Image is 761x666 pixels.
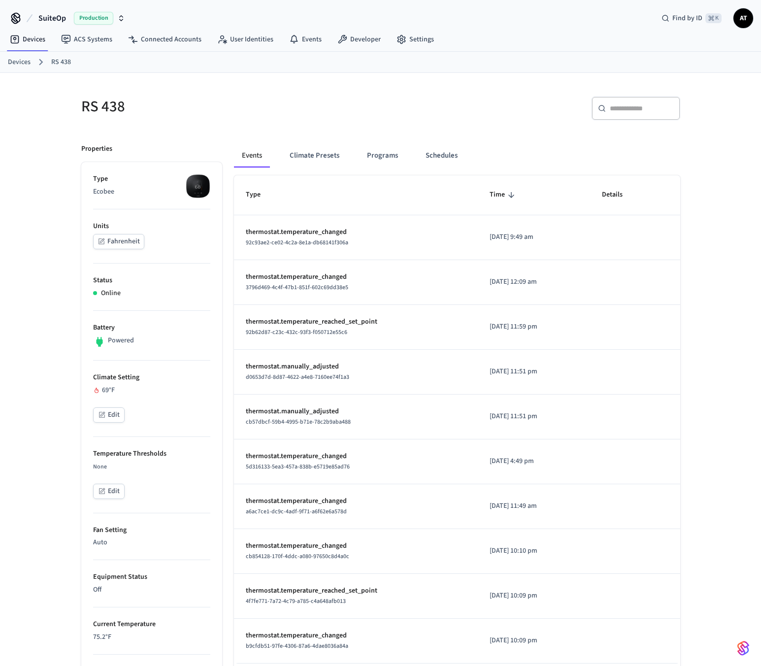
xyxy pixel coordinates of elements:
[490,635,578,646] p: [DATE] 10:09 pm
[654,9,729,27] div: Find by ID⌘ K
[490,187,518,202] span: Time
[186,174,210,199] img: ecobee_lite_3
[246,463,350,471] span: 5d316133-5ea3-457a-838b-e5719e85ad76
[93,484,125,499] button: Edit
[8,57,31,67] a: Devices
[81,97,375,117] h5: RS 438
[93,385,210,396] div: 69 °F
[246,507,347,516] span: a6ac7ce1-dc9c-4adf-9f71-a6f62e6a578d
[705,13,722,23] span: ⌘ K
[93,187,210,197] p: Ecobee
[53,31,120,48] a: ACS Systems
[490,501,578,511] p: [DATE] 11:49 am
[490,591,578,601] p: [DATE] 10:09 pm
[93,619,210,630] p: Current Temperature
[246,418,351,426] span: cb57dbcf-59b4-4995-b71e-78c2b9aba488
[246,317,466,327] p: thermostat.temperature_reached_set_point
[93,407,125,423] button: Edit
[246,227,466,237] p: thermostat.temperature_changed
[490,456,578,466] p: [DATE] 4:49 pm
[93,572,210,582] p: Equipment Status
[246,586,466,596] p: thermostat.temperature_reached_set_point
[93,585,210,595] p: Off
[246,373,349,381] span: d0653d7d-8d87-4622-a4e8-7160ee74f1a3
[246,631,466,641] p: thermostat.temperature_changed
[93,632,210,642] p: 75.2 °F
[93,372,210,383] p: Climate Setting
[490,277,578,287] p: [DATE] 12:09 am
[733,8,753,28] button: AT
[101,288,121,299] p: Online
[281,31,330,48] a: Events
[2,31,53,48] a: Devices
[93,537,210,548] p: Auto
[93,525,210,535] p: Fan Setting
[93,275,210,286] p: Status
[246,283,348,292] span: 3796d469-4c4f-47b1-851f-602c69dd38e5
[490,366,578,377] p: [DATE] 11:51 pm
[246,272,466,282] p: thermostat.temperature_changed
[490,322,578,332] p: [DATE] 11:59 pm
[418,144,465,167] button: Schedules
[490,232,578,242] p: [DATE] 9:49 am
[246,238,348,247] span: 92c93ae2-ce02-4c2a-8e1a-db68141f306a
[389,31,442,48] a: Settings
[120,31,209,48] a: Connected Accounts
[246,541,466,551] p: thermostat.temperature_changed
[108,335,134,346] p: Powered
[81,144,112,154] p: Properties
[246,597,346,605] span: 4f7fe771-7a72-4c79-a785-c4a648afb013
[93,463,107,471] span: None
[246,362,466,372] p: thermostat.manually_adjusted
[359,144,406,167] button: Programs
[93,234,144,249] button: Fahrenheit
[93,323,210,333] p: Battery
[51,57,71,67] a: RS 438
[246,552,349,561] span: cb854128-170f-4ddc-a080-97650c8d4a0c
[246,451,466,462] p: thermostat.temperature_changed
[209,31,281,48] a: User Identities
[282,144,347,167] button: Climate Presets
[490,411,578,422] p: [DATE] 11:51 pm
[93,449,210,459] p: Temperature Thresholds
[93,174,210,184] p: Type
[38,12,66,24] span: SuiteOp
[490,546,578,556] p: [DATE] 10:10 pm
[672,13,702,23] span: Find by ID
[246,406,466,417] p: thermostat.manually_adjusted
[330,31,389,48] a: Developer
[734,9,752,27] span: AT
[602,187,635,202] span: Details
[246,328,347,336] span: 92b62d87-c23c-432c-93f3-f050712e55c6
[737,640,749,656] img: SeamLogoGradient.69752ec5.svg
[246,187,273,202] span: Type
[234,144,270,167] button: Events
[93,221,210,232] p: Units
[234,175,680,663] table: sticky table
[74,12,113,25] span: Production
[246,642,348,650] span: b9cfdb51-97fe-4306-87a6-4dae8036a84a
[246,496,466,506] p: thermostat.temperature_changed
